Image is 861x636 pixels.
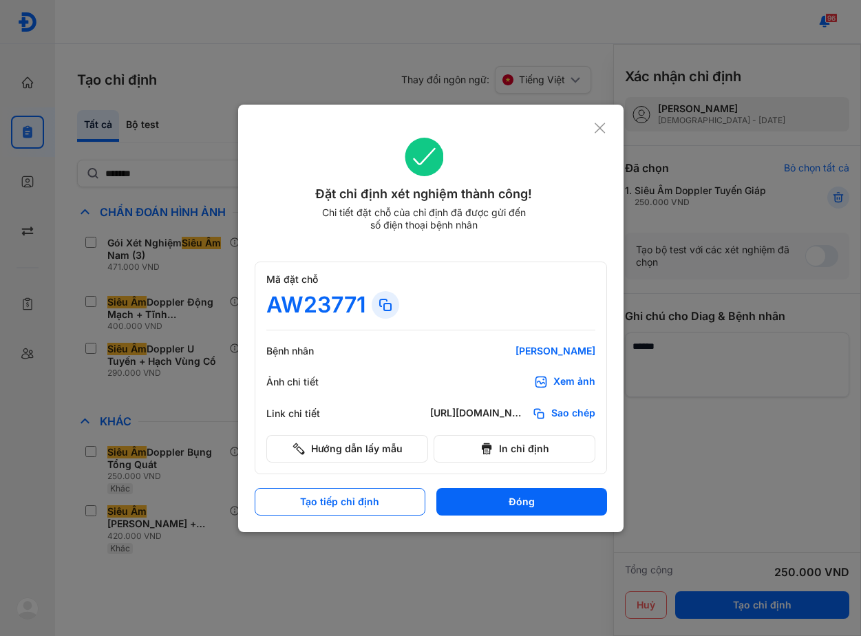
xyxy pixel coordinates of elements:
[266,407,349,420] div: Link chi tiết
[266,273,595,286] div: Mã đặt chỗ
[430,345,595,357] div: [PERSON_NAME]
[266,345,349,357] div: Bệnh nhân
[430,407,527,421] div: [URL][DOMAIN_NAME]
[255,488,425,516] button: Tạo tiếp chỉ định
[551,407,595,421] span: Sao chép
[316,206,532,231] div: Chi tiết đặt chỗ của chỉ định đã được gửi đến số điện thoại bệnh nhân
[553,375,595,389] div: Xem ảnh
[434,435,595,463] button: In chỉ định
[436,488,607,516] button: Đóng
[255,184,594,204] div: Đặt chỉ định xét nghiệm thành công!
[266,376,349,388] div: Ảnh chi tiết
[266,435,428,463] button: Hướng dẫn lấy mẫu
[266,291,366,319] div: AW23771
